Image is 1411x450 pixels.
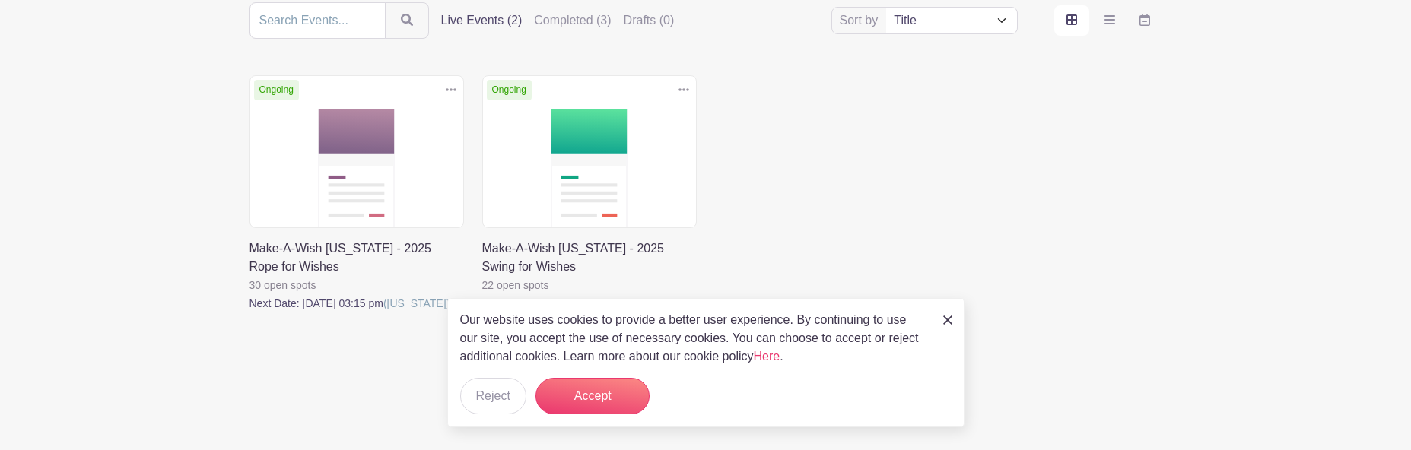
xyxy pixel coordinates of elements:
label: Sort by [840,11,883,30]
p: Our website uses cookies to provide a better user experience. By continuing to use our site, you ... [460,311,927,366]
label: Live Events (2) [441,11,523,30]
a: Here [754,350,780,363]
img: close_button-5f87c8562297e5c2d7936805f587ecaba9071eb48480494691a3f1689db116b3.svg [943,315,952,325]
label: Completed (3) [534,11,611,30]
label: Drafts (0) [624,11,675,30]
button: Accept [535,378,650,414]
div: order and view [1054,5,1162,36]
div: filters [441,11,687,30]
input: Search Events... [249,2,386,39]
button: Reject [460,378,526,414]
